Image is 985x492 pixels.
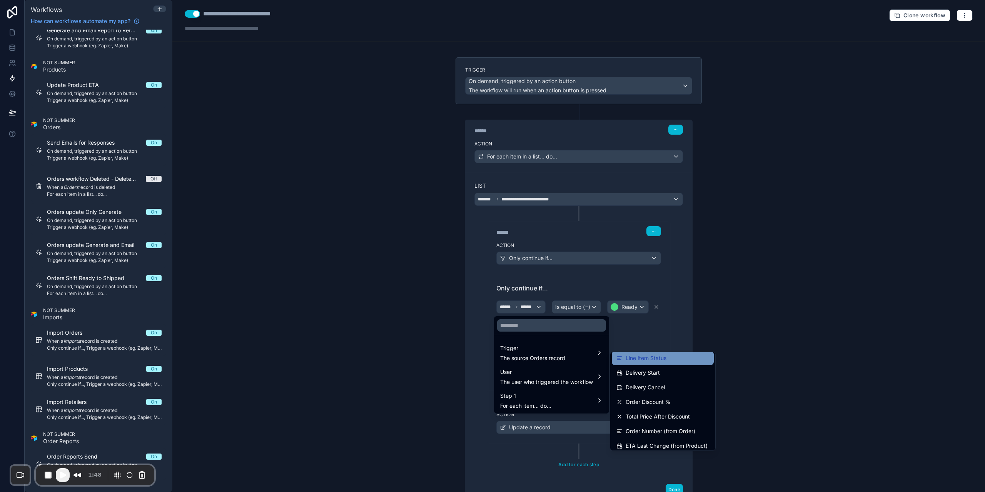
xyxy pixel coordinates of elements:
span: ETA Last Change (from Product) [626,441,708,450]
span: User [500,367,593,377]
span: Delivery Start [626,368,660,377]
span: Step 1 [500,391,551,400]
span: The source Orders record [500,354,565,362]
span: Trigger [500,344,565,353]
span: Delivery Cancel [626,383,665,392]
span: Total Price After Discount [626,412,690,421]
span: Order Discount % [626,397,671,407]
span: Order Number (from Order) [626,427,695,436]
span: The user who triggered the workflow [500,378,593,386]
span: Line Item Status [626,354,666,363]
span: For each item... do... [500,402,551,410]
